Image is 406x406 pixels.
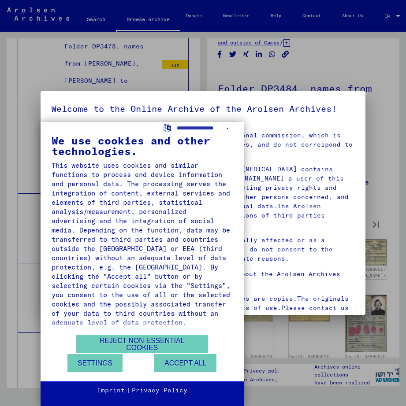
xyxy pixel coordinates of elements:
[67,354,123,372] button: Settings
[52,161,233,327] div: This website uses cookies and similar functions to process end device information and personal da...
[76,335,208,353] button: Reject non-essential cookies
[154,354,216,372] button: Accept all
[97,386,125,395] a: Imprint
[132,386,187,395] a: Privacy Policy
[52,135,233,156] div: We use cookies and other technologies.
